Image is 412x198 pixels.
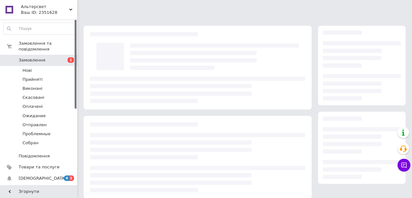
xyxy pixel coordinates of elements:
[398,159,410,172] button: Чат з покупцем
[23,122,47,128] span: Отправлен
[23,113,46,119] span: Ожидание
[23,86,42,91] span: Виконані
[69,175,74,181] span: 2
[23,68,32,73] span: Нові
[19,153,50,159] span: Повідомлення
[23,104,43,109] span: Оплачені
[23,140,39,146] span: Собран
[23,77,42,82] span: Прийняті
[64,175,69,181] span: 4
[23,131,50,137] span: Проблемные
[68,57,74,63] span: 1
[21,10,77,15] div: Ваш ID: 2351628
[19,41,77,52] span: Замовлення та повідомлення
[23,95,44,100] span: Скасовані
[4,23,75,34] input: Пошук
[19,175,66,181] span: [DEMOGRAPHIC_DATA]
[19,164,60,170] span: Товари та послуги
[19,57,45,63] span: Замовлення
[21,4,69,10] span: Альтерсвет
